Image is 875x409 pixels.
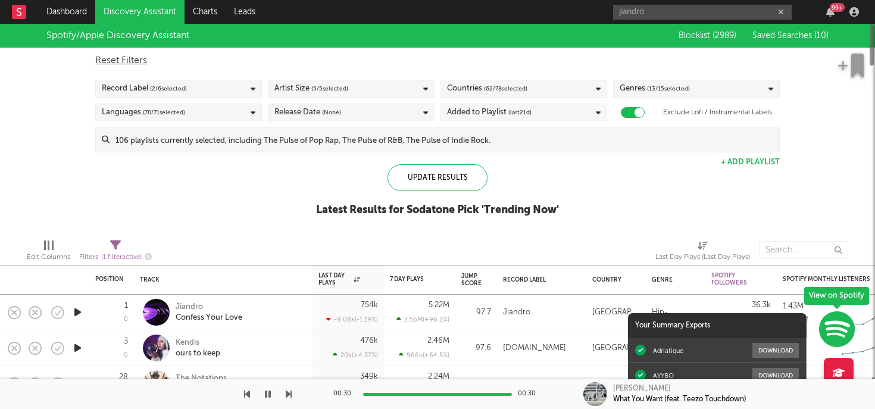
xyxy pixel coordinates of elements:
[396,316,449,323] div: 2.56M ( +96.2 % )
[322,105,341,120] span: (None)
[712,32,736,40] span: ( 2989 )
[333,387,357,401] div: 00:30
[333,351,378,359] div: 20k ( +4.37 % )
[311,82,348,96] span: ( 5 / 5 selected)
[428,373,449,380] div: 2.24M
[176,338,220,348] div: Kendis
[592,377,673,391] div: [GEOGRAPHIC_DATA]
[461,305,491,320] div: 97.7
[804,287,869,305] div: View on Spotify
[124,352,128,358] div: 0
[653,346,683,355] div: Adriatique
[613,394,746,405] div: What You Want (feat. Teezo Touchdown)
[653,371,674,380] div: AYYBO
[326,316,378,323] div: -9.08k ( -1.19 % )
[711,272,753,286] div: Spotify Followers
[752,368,799,383] button: Download
[95,276,124,283] div: Position
[150,82,187,96] span: ( 2 / 6 selected)
[176,302,242,313] div: Jiandro
[176,338,220,359] a: Kendisours to keep
[102,105,185,120] div: Languages
[447,82,527,96] div: Countries
[102,82,187,96] div: Record Label
[613,383,671,394] div: [PERSON_NAME]
[79,250,152,265] div: Filters
[663,105,772,120] label: Exclude Lofi / Instrumental Labels
[274,82,348,96] div: Artist Size
[826,7,835,17] button: 99+
[360,337,378,345] div: 476k
[27,235,70,270] div: Edit Columns
[752,343,799,358] button: Download
[360,373,378,380] div: 349k
[316,203,559,217] div: Latest Results for Sodatone Pick ' Trending Now '
[124,316,128,323] div: 0
[752,32,829,40] span: Saved Searches
[655,250,750,264] div: Last Day Plays (Last Day Plays)
[447,105,532,120] div: Added to Playlist
[140,276,301,283] div: Track
[176,373,249,384] div: The Notations
[503,377,558,391] div: Numero Group
[176,373,249,395] a: The NotationsWhat More Can I Say
[721,158,780,166] button: + Add Playlist
[124,302,128,310] div: 1
[176,348,220,359] div: ours to keep
[119,373,128,381] div: 28
[752,301,771,309] div: 36.3k
[27,250,70,264] div: Edit Columns
[503,341,566,355] div: [DOMAIN_NAME]
[592,276,634,283] div: Country
[143,105,185,120] span: ( 70 / 71 selected)
[427,337,449,345] div: 2.46M
[176,313,242,323] div: Confess Your Love
[620,82,690,96] div: Genres
[783,302,804,310] div: 1.43M
[484,82,527,96] span: ( 62 / 78 selected)
[124,338,128,345] div: 3
[679,32,736,40] span: Blocklist
[461,273,482,287] div: Jump Score
[749,31,829,40] button: Saved Searches (10)
[387,164,487,191] div: Update Results
[390,276,432,283] div: 7 Day Plays
[503,276,574,283] div: Record Label
[814,32,829,40] span: ( 10 )
[518,387,542,401] div: 00:30
[361,301,378,309] div: 754k
[647,82,690,96] span: ( 13 / 15 selected)
[101,254,142,261] span: ( 1 filter active)
[461,377,491,391] div: 82
[461,341,491,355] div: 97.6
[274,105,341,120] div: Release Date
[399,351,449,359] div: 966k ( +64.5 % )
[652,276,693,283] div: Genre
[759,241,848,259] input: Search...
[783,276,872,283] div: Spotify Monthly Listeners
[830,3,845,12] div: 99 +
[176,302,242,323] a: JiandroConfess Your Love
[508,105,532,120] span: (last 21 d)
[95,54,780,68] div: Reset Filters
[652,305,699,320] div: Hip-Hop/Rap
[318,272,360,286] div: Last Day Plays
[503,305,530,320] div: Jiandro
[110,128,779,152] input: 106 playlists currently selected, including The Pulse of Pop Rap, The Pulse of R&B, The Pulse of ...
[628,313,807,338] div: Your Summary Exports
[429,301,449,309] div: 5.22M
[592,305,640,320] div: [GEOGRAPHIC_DATA]
[613,5,792,20] input: Search for artists
[592,341,640,355] div: [GEOGRAPHIC_DATA]
[79,235,152,270] div: Filters(1 filter active)
[46,29,189,43] div: Spotify/Apple Discovery Assistant
[655,235,750,270] div: Last Day Plays (Last Day Plays)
